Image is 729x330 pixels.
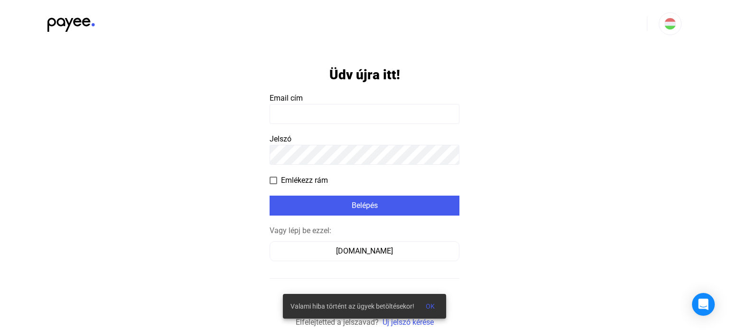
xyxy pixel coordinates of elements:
div: [DOMAIN_NAME] [273,245,456,257]
h1: Üdv újra itt! [329,66,400,83]
span: Emlékezz rám [281,175,328,186]
a: [DOMAIN_NAME] [270,246,459,255]
button: Belépés [270,196,459,216]
div: Vagy lépj be ezzel: [270,225,459,236]
img: black-payee-blue-dot.svg [47,12,95,32]
button: [DOMAIN_NAME] [270,241,459,261]
div: Belépés [272,200,457,211]
span: Email cím [270,94,303,103]
span: Valami hiba történt az ügyek betöltésekor! [290,301,414,312]
img: HU [664,18,676,29]
span: OK [426,302,435,310]
span: Jelszó [270,134,291,143]
div: Open Intercom Messenger [692,293,715,316]
button: HU [659,12,682,35]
